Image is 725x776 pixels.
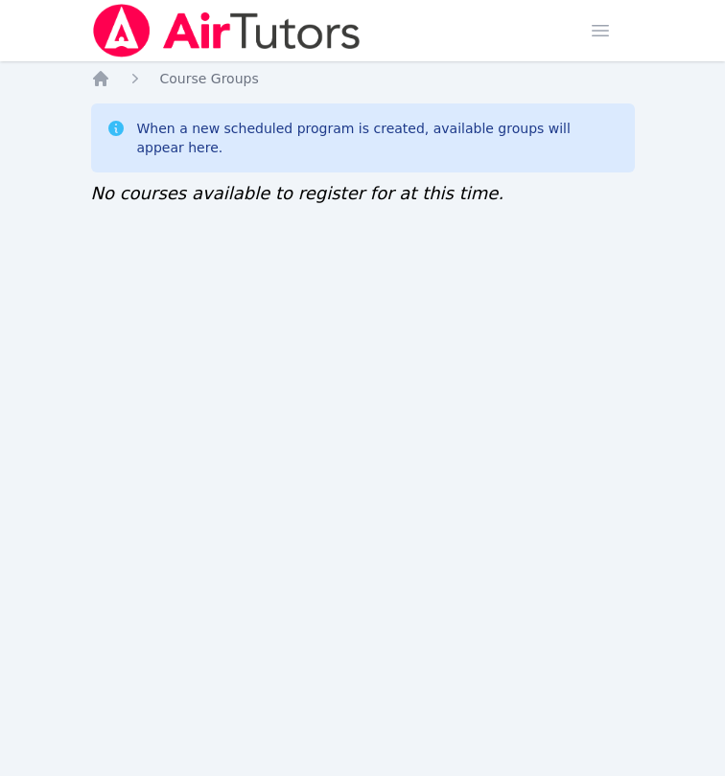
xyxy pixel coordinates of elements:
[91,69,635,88] nav: Breadcrumb
[160,71,259,86] span: Course Groups
[91,183,504,203] span: No courses available to register for at this time.
[137,119,620,157] div: When a new scheduled program is created, available groups will appear here.
[91,4,362,57] img: Air Tutors
[160,69,259,88] a: Course Groups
